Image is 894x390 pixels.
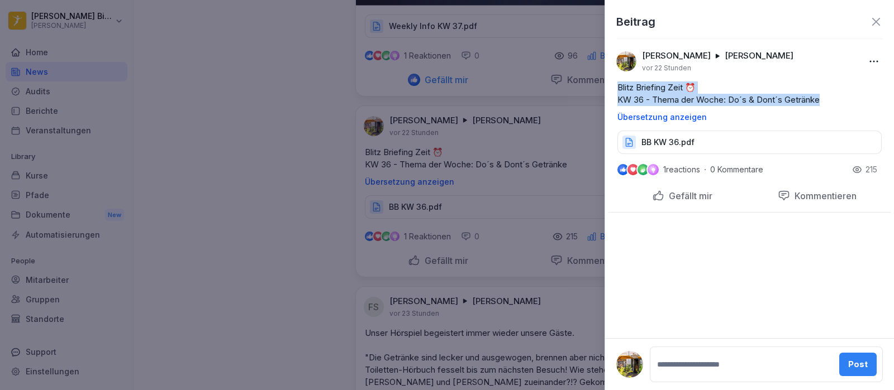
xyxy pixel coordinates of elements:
[790,190,857,201] p: Kommentieren
[616,51,636,71] img: ahtvx1qdgs31qf7oeejj87mb.png
[641,137,695,148] p: BB KW 36.pdf
[617,140,882,151] a: BB KW 36.pdf
[848,358,868,370] div: Post
[642,64,691,73] p: vor 22 Stunden
[839,353,877,376] button: Post
[642,50,711,61] p: [PERSON_NAME]
[617,81,882,106] p: Blitz Briefing Zeit ⏰ KW 36 - Thema der Woche: Do´s & Dont´s Getränke
[664,190,712,201] p: Gefällt mir
[866,164,877,175] p: 215
[710,165,772,174] p: 0 Kommentare
[663,165,700,174] p: 1 reactions
[616,351,643,378] img: ahtvx1qdgs31qf7oeejj87mb.png
[616,13,655,30] p: Beitrag
[617,113,882,122] p: Übersetzung anzeigen
[725,50,793,61] p: [PERSON_NAME]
